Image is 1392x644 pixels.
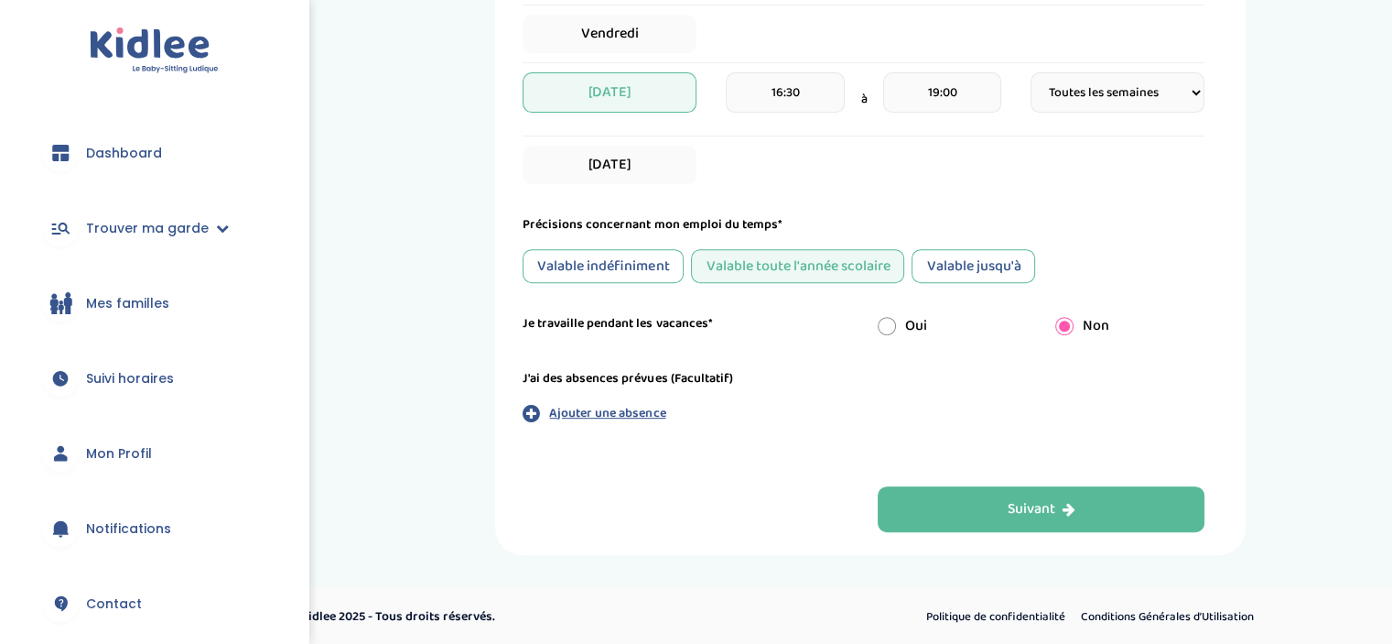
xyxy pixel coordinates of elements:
label: Précisions concernant mon emploi du temps* [523,215,782,235]
button: Suivant [878,486,1205,532]
span: Dashboard [86,144,162,163]
a: Mes familles [27,270,281,336]
span: Trouver ma garde [86,219,209,238]
div: Suivant [1008,499,1075,520]
a: Conditions Générales d’Utilisation [1074,606,1260,629]
input: heure de debut [726,72,844,113]
img: logo.svg [90,27,219,74]
a: Politique de confidentialité [920,606,1072,629]
a: Notifications [27,496,281,562]
span: [DATE] [523,146,696,184]
span: Mon Profil [86,444,152,464]
a: Suivi horaires [27,345,281,411]
a: Trouver ma garde [27,195,281,261]
label: J'ai des absences prévues (Facultatif) [523,369,732,388]
span: Mes familles [86,294,169,313]
span: [DATE] [523,72,696,113]
label: Je travaille pendant les vacances* [523,314,712,333]
div: Valable indéfiniment [523,249,684,283]
span: Vendredi [523,15,696,53]
a: Contact [27,571,281,637]
button: Ajouter une absence [523,403,665,423]
div: Valable toute l'année scolaire [691,249,904,283]
span: à [860,90,867,109]
span: Notifications [86,519,171,539]
a: Mon Profil [27,420,281,486]
div: Valable jusqu'à [912,249,1035,283]
div: Non [1041,315,1219,337]
div: Oui [864,315,1041,337]
span: Contact [86,595,142,614]
p: Ajouter une absence [549,404,665,423]
a: Dashboard [27,120,281,186]
p: © Kidlee 2025 - Tous droits réservés. [289,607,774,627]
span: Suivi horaires [86,369,174,388]
input: heure de fin [883,72,1001,113]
